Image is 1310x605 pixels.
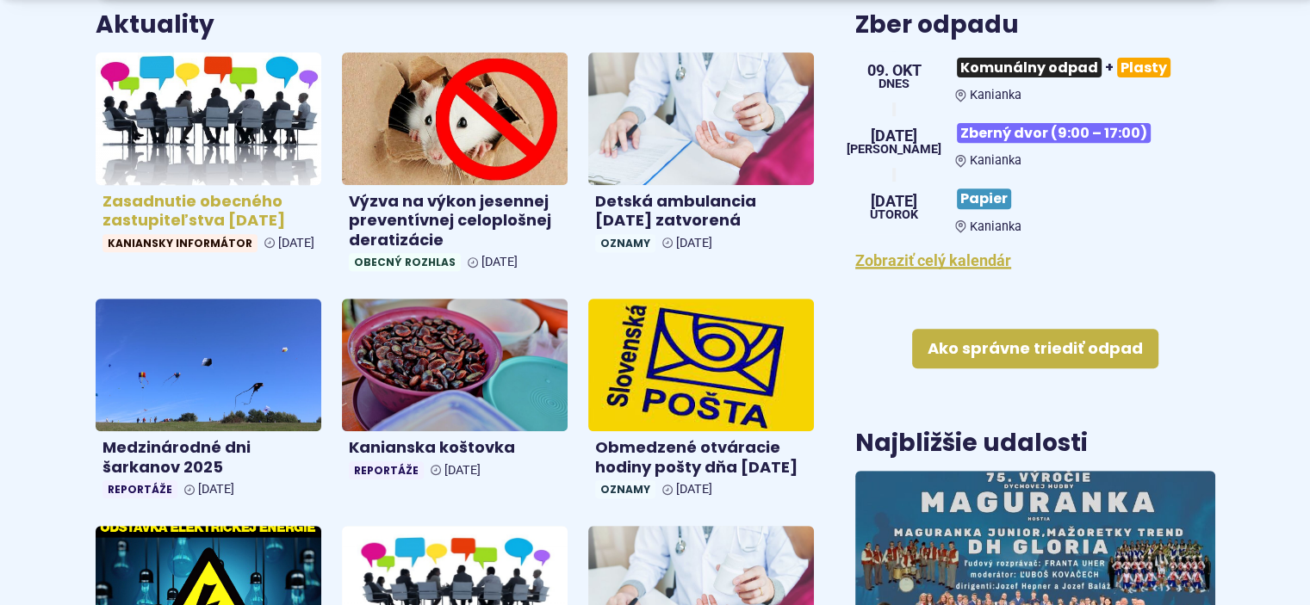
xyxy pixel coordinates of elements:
a: Zasadnutie obecného zastupiteľstva [DATE] Kaniansky informátor [DATE] [96,52,321,259]
span: [DATE] [676,482,712,497]
h3: Zber odpadu [855,12,1214,39]
span: Kanianka [970,88,1021,102]
a: Komunálny odpad+Plasty Kanianka 09. okt Dnes [855,51,1214,102]
span: Komunálny odpad [957,58,1102,77]
a: Výzva na výkon jesennej preventívnej celoplošnej deratizácie Obecný rozhlas [DATE] [342,52,568,278]
a: Ako správne triediť odpad [912,329,1158,368]
span: Reportáže [349,461,424,479]
span: [DATE] [481,255,518,269]
span: [DATE] [278,236,314,250]
h3: + [955,51,1214,84]
h4: Detská ambulancia [DATE] zatvorená [595,192,807,231]
span: utorok [870,209,918,221]
span: Kanianka [970,219,1021,234]
a: Obmedzené otváracie hodiny pošty dňa [DATE] Oznamy [DATE] [588,299,814,505]
a: Zobraziť celý kalendár [855,251,1011,269]
h4: Medzinárodné dni šarkanov 2025 [102,438,314,477]
span: Obecný rozhlas [349,253,461,271]
h3: Najbližšie udalosti [855,430,1088,457]
span: Plasty [1117,58,1170,77]
h3: Aktuality [96,12,214,39]
span: [PERSON_NAME] [847,144,941,156]
span: Kaniansky informátor [102,234,258,252]
span: Kanianka [970,153,1021,168]
h4: Obmedzené otváracie hodiny pošty dňa [DATE] [595,438,807,477]
a: Papier Kanianka [DATE] utorok [855,182,1214,233]
span: [DATE] [870,194,918,209]
span: [DATE] [847,128,941,144]
span: Oznamy [595,480,655,498]
span: [DATE] [676,236,712,250]
h4: Výzva na výkon jesennej preventívnej celoplošnej deratizácie [349,192,561,250]
a: Medzinárodné dni šarkanov 2025 Reportáže [DATE] [96,299,321,505]
span: Reportáže [102,480,177,498]
span: Zberný dvor (9:00 – 17:00) [957,123,1151,143]
span: 09. okt [867,63,922,78]
a: Zberný dvor (9:00 – 17:00) Kanianka [DATE] [PERSON_NAME] [855,116,1214,168]
a: Detská ambulancia [DATE] zatvorená Oznamy [DATE] [588,52,814,259]
h4: Kanianska koštovka [349,438,561,458]
span: Oznamy [595,234,655,252]
span: Papier [957,188,1011,208]
span: [DATE] [198,482,234,497]
h4: Zasadnutie obecného zastupiteľstva [DATE] [102,192,314,231]
span: [DATE] [444,463,481,478]
span: Dnes [867,78,922,90]
a: Kanianska koštovka Reportáže [DATE] [342,299,568,485]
